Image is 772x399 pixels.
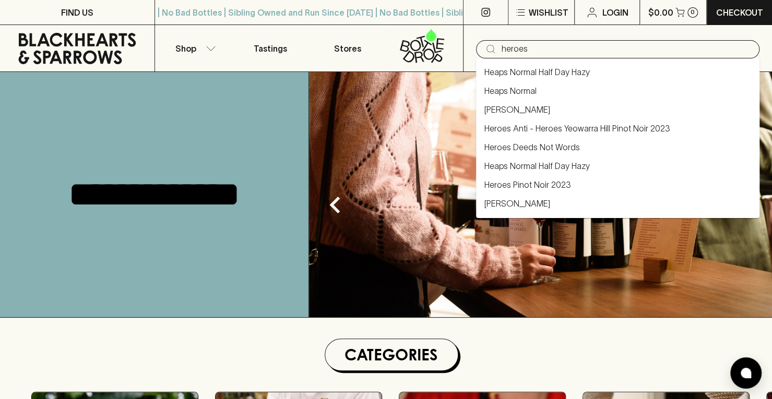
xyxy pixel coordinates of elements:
[484,141,580,153] a: Heroes Deeds Not Words
[529,6,568,19] p: Wishlist
[648,6,673,19] p: $0.00
[602,6,628,19] p: Login
[501,41,751,57] input: Try "Pinot noir"
[484,103,550,116] a: [PERSON_NAME]
[484,66,590,78] a: Heaps Normal Half Day Hazy
[61,6,93,19] p: FIND US
[716,6,763,19] p: Checkout
[334,42,361,55] p: Stores
[254,42,287,55] p: Tastings
[484,84,537,97] a: Heaps Normal
[484,197,550,210] a: [PERSON_NAME]
[741,368,751,378] img: bubble-icon
[484,178,571,191] a: Heroes Pinot Noir 2023
[314,184,356,226] button: Previous
[691,9,695,15] p: 0
[309,25,386,71] a: Stores
[484,216,537,228] a: Heaps Normal
[175,42,196,55] p: Shop
[484,122,670,135] a: Heroes Anti - Heroes Yeowarra Hill Pinot Noir 2023
[155,25,232,71] button: Shop
[484,160,590,172] a: Heaps Normal Half Day Hazy
[232,25,309,71] a: Tastings
[329,343,454,366] h1: Categories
